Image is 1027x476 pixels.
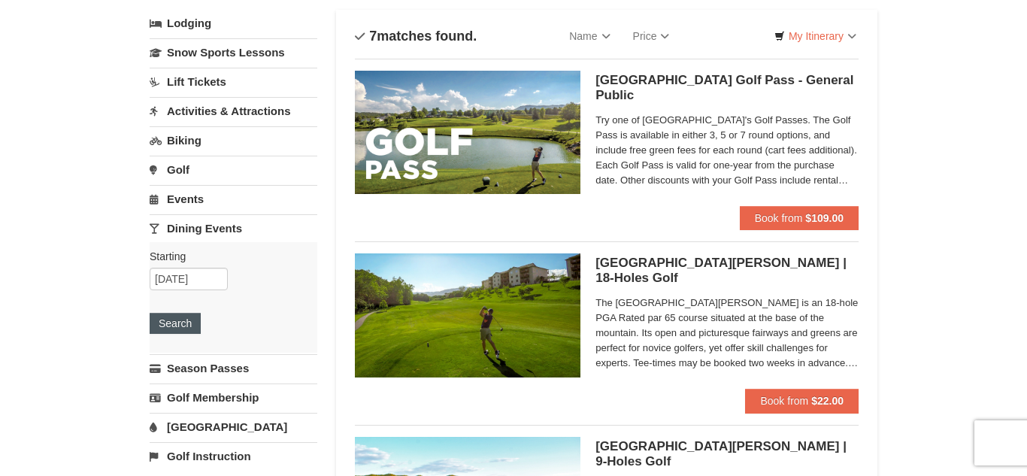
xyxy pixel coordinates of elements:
a: My Itinerary [765,25,866,47]
span: Try one of [GEOGRAPHIC_DATA]'s Golf Passes. The Golf Pass is available in either 3, 5 or 7 round ... [595,113,859,188]
a: Golf Membership [150,384,317,411]
button: Book from $22.00 [745,389,859,413]
a: Golf Instruction [150,442,317,470]
button: Search [150,313,201,334]
a: Activities & Attractions [150,97,317,125]
a: Name [558,21,621,51]
img: 6619859-85-1f84791f.jpg [355,253,580,377]
a: [GEOGRAPHIC_DATA] [150,413,317,441]
button: Book from $109.00 [740,206,859,230]
span: Book from [760,395,808,407]
a: Events [150,185,317,213]
h5: [GEOGRAPHIC_DATA][PERSON_NAME] | 18-Holes Golf [595,256,859,286]
a: Biking [150,126,317,154]
a: Price [622,21,681,51]
span: 7 [369,29,377,44]
label: Starting [150,249,306,264]
span: The [GEOGRAPHIC_DATA][PERSON_NAME] is an 18-hole PGA Rated par 65 course situated at the base of ... [595,296,859,371]
a: Season Passes [150,354,317,382]
span: Book from [755,212,803,224]
a: Lodging [150,10,317,37]
img: 6619859-108-f6e09677.jpg [355,71,580,194]
a: Dining Events [150,214,317,242]
h5: [GEOGRAPHIC_DATA] Golf Pass - General Public [595,73,859,103]
a: Snow Sports Lessons [150,38,317,66]
strong: $22.00 [811,395,844,407]
a: Golf [150,156,317,183]
a: Lift Tickets [150,68,317,96]
strong: $109.00 [805,212,844,224]
h4: matches found. [355,29,477,44]
h5: [GEOGRAPHIC_DATA][PERSON_NAME] | 9-Holes Golf [595,439,859,469]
